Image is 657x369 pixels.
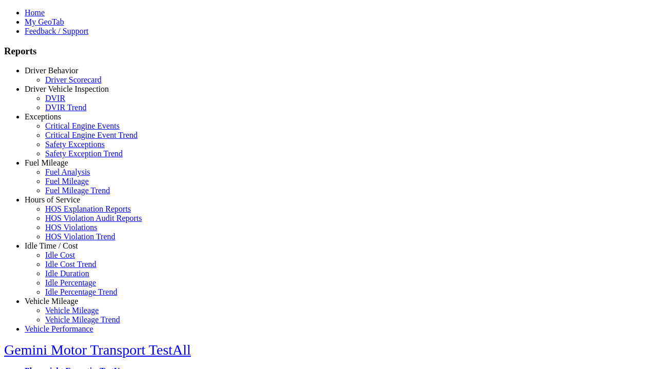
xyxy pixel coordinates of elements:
[45,121,120,130] a: Critical Engine Events
[45,278,96,287] a: Idle Percentage
[45,140,105,149] a: Safety Exceptions
[45,131,138,139] a: Critical Engine Event Trend
[25,297,78,305] a: Vehicle Mileage
[25,112,61,121] a: Exceptions
[45,315,120,324] a: Vehicle Mileage Trend
[45,103,86,112] a: DVIR Trend
[45,260,96,269] a: Idle Cost Trend
[45,214,142,222] a: HOS Violation Audit Reports
[45,204,131,213] a: HOS Explanation Reports
[25,8,45,17] a: Home
[4,46,653,57] h3: Reports
[45,232,115,241] a: HOS Violation Trend
[25,195,80,204] a: Hours of Service
[45,177,89,186] a: Fuel Mileage
[45,94,65,102] a: DVIR
[25,324,93,333] a: Vehicle Performance
[25,27,88,35] a: Feedback / Support
[45,168,90,176] a: Fuel Analysis
[45,186,110,195] a: Fuel Mileage Trend
[25,85,109,93] a: Driver Vehicle Inspection
[45,306,99,315] a: Vehicle Mileage
[45,251,75,259] a: Idle Cost
[25,66,78,75] a: Driver Behavior
[45,269,89,278] a: Idle Duration
[25,17,64,26] a: My GeoTab
[4,342,191,358] a: Gemini Motor Transport TestAll
[25,241,78,250] a: Idle Time / Cost
[45,288,117,296] a: Idle Percentage Trend
[45,75,102,84] a: Driver Scorecard
[25,158,68,167] a: Fuel Mileage
[45,223,97,232] a: HOS Violations
[45,149,123,158] a: Safety Exception Trend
